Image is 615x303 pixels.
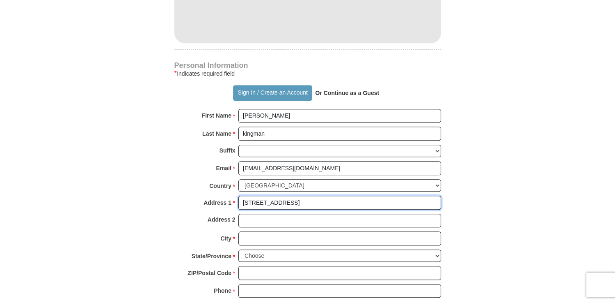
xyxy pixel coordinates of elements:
button: Sign In / Create an Account [233,85,312,101]
strong: Country [209,180,231,192]
strong: City [220,233,231,244]
h4: Personal Information [174,62,441,69]
strong: First Name [202,110,231,121]
strong: Phone [214,285,231,296]
strong: Address 2 [208,214,235,225]
strong: ZIP/Postal Code [187,267,231,279]
strong: State/Province [192,250,231,262]
strong: Email [216,162,231,174]
strong: Suffix [219,145,235,156]
strong: Or Continue as a Guest [315,90,379,96]
strong: Last Name [202,128,231,139]
div: Indicates required field [174,69,441,79]
strong: Address 1 [203,197,231,208]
